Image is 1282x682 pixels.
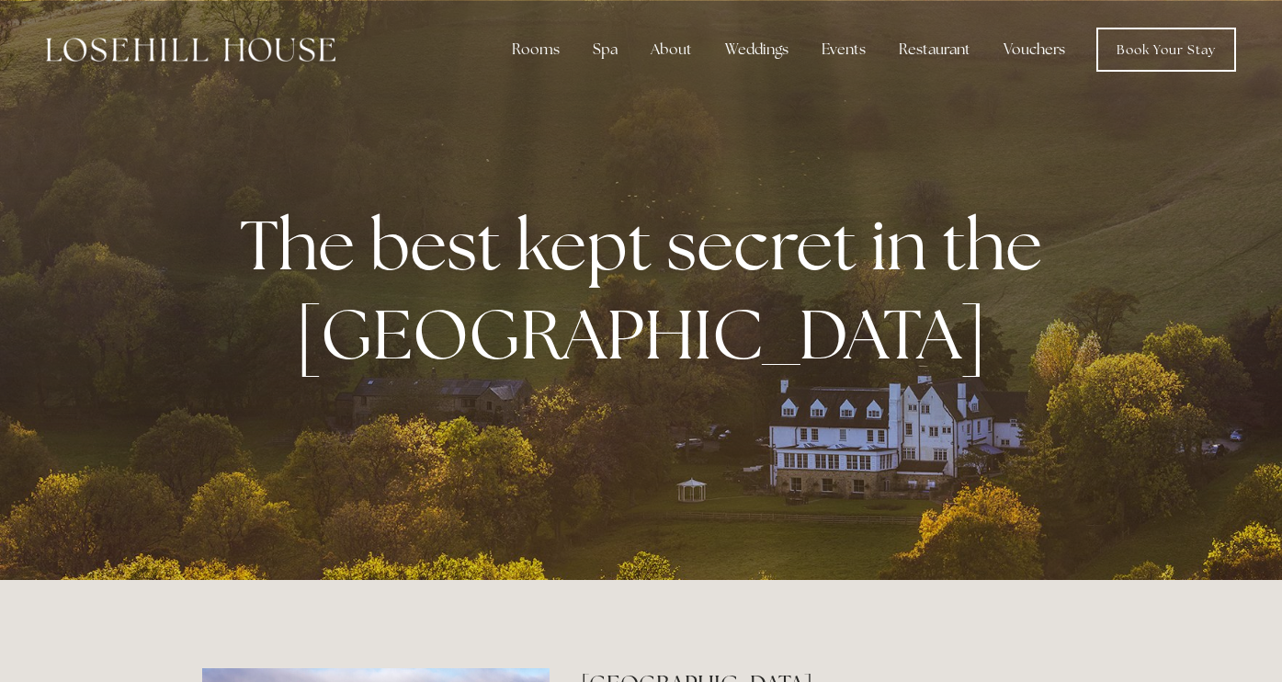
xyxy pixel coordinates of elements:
[884,31,985,68] div: Restaurant
[989,31,1080,68] a: Vouchers
[807,31,880,68] div: Events
[1096,28,1236,72] a: Book Your Stay
[497,31,574,68] div: Rooms
[240,199,1057,380] strong: The best kept secret in the [GEOGRAPHIC_DATA]
[578,31,632,68] div: Spa
[636,31,707,68] div: About
[710,31,803,68] div: Weddings
[46,38,335,62] img: Losehill House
